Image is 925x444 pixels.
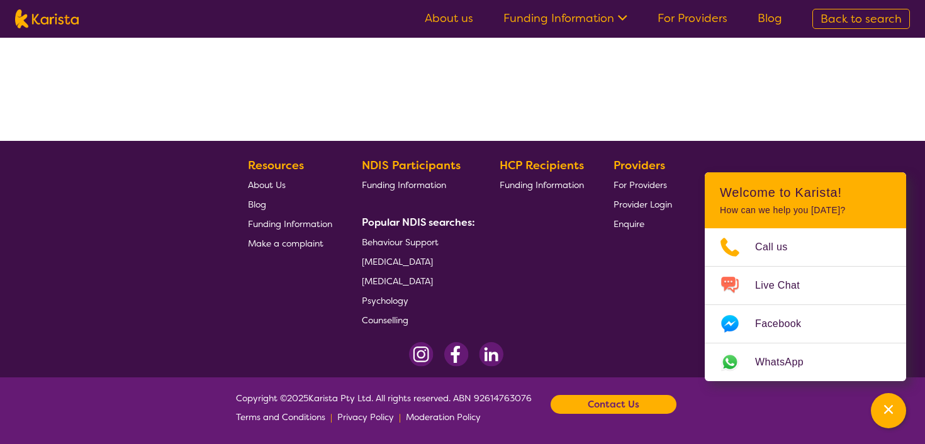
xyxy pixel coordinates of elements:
[500,179,584,191] span: Funding Information
[614,199,672,210] span: Provider Login
[614,194,672,214] a: Provider Login
[362,232,470,252] a: Behaviour Support
[503,11,627,26] a: Funding Information
[362,310,470,330] a: Counselling
[248,238,323,249] span: Make a complaint
[705,228,906,381] ul: Choose channel
[500,175,584,194] a: Funding Information
[705,172,906,381] div: Channel Menu
[362,295,408,306] span: Psychology
[399,408,401,426] p: |
[248,199,266,210] span: Blog
[720,205,891,216] p: How can we help you [DATE]?
[236,389,532,426] span: Copyright © 2025 Karista Pty Ltd. All rights reserved. ABN 92614763076
[362,216,475,229] b: Popular NDIS searches:
[337,408,394,426] a: Privacy Policy
[614,218,644,230] span: Enquire
[755,314,816,333] span: Facebook
[614,158,665,173] b: Providers
[362,256,433,267] span: [MEDICAL_DATA]
[362,291,470,310] a: Psychology
[871,393,906,428] button: Channel Menu
[15,9,79,28] img: Karista logo
[248,158,304,173] b: Resources
[362,314,408,326] span: Counselling
[362,252,470,271] a: [MEDICAL_DATA]
[236,411,325,423] span: Terms and Conditions
[614,179,667,191] span: For Providers
[248,218,332,230] span: Funding Information
[330,408,332,426] p: |
[406,411,481,423] span: Moderation Policy
[337,411,394,423] span: Privacy Policy
[500,158,584,173] b: HCP Recipients
[248,179,286,191] span: About Us
[812,9,910,29] a: Back to search
[720,185,891,200] h2: Welcome to Karista!
[658,11,727,26] a: For Providers
[758,11,782,26] a: Blog
[248,233,332,253] a: Make a complaint
[755,238,803,257] span: Call us
[588,395,639,414] b: Contact Us
[362,275,433,287] span: [MEDICAL_DATA]
[406,408,481,426] a: Moderation Policy
[755,276,815,295] span: Live Chat
[362,179,446,191] span: Funding Information
[362,175,470,194] a: Funding Information
[705,343,906,381] a: Web link opens in a new tab.
[614,214,672,233] a: Enquire
[444,342,469,367] img: Facebook
[755,353,819,372] span: WhatsApp
[425,11,473,26] a: About us
[409,342,434,367] img: Instagram
[362,158,461,173] b: NDIS Participants
[236,408,325,426] a: Terms and Conditions
[362,236,439,248] span: Behaviour Support
[479,342,503,367] img: LinkedIn
[614,175,672,194] a: For Providers
[248,175,332,194] a: About Us
[248,194,332,214] a: Blog
[248,214,332,233] a: Funding Information
[362,271,470,291] a: [MEDICAL_DATA]
[821,11,902,26] span: Back to search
